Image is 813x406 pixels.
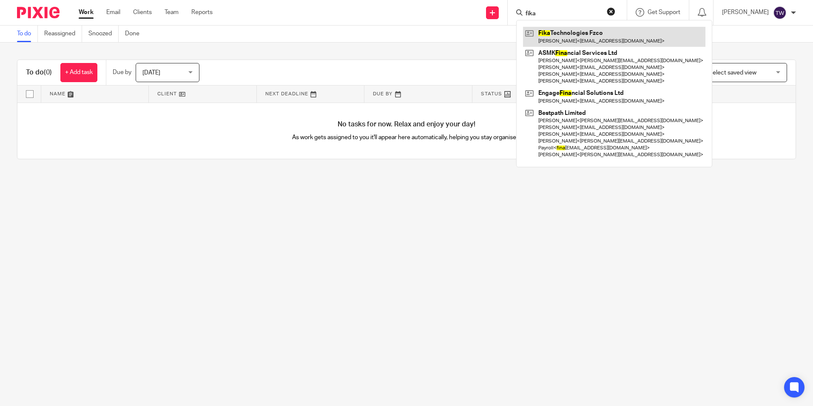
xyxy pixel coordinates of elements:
img: Pixie [17,7,60,18]
span: Get Support [648,9,680,15]
p: As work gets assigned to you it'll appear here automatically, helping you stay organised. [212,133,601,142]
a: Email [106,8,120,17]
a: Team [165,8,179,17]
a: Reports [191,8,213,17]
span: [DATE] [142,70,160,76]
a: To do [17,26,38,42]
a: Done [125,26,146,42]
h4: No tasks for now. Relax and enjoy your day! [17,120,796,129]
a: Work [79,8,94,17]
img: svg%3E [773,6,787,20]
input: Search [525,10,601,18]
a: Clients [133,8,152,17]
p: Due by [113,68,131,77]
span: (0) [44,69,52,76]
button: Clear [607,7,615,16]
p: [PERSON_NAME] [722,8,769,17]
a: Reassigned [44,26,82,42]
a: Snoozed [88,26,119,42]
a: + Add task [60,63,97,82]
span: Select saved view [709,70,756,76]
h1: To do [26,68,52,77]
